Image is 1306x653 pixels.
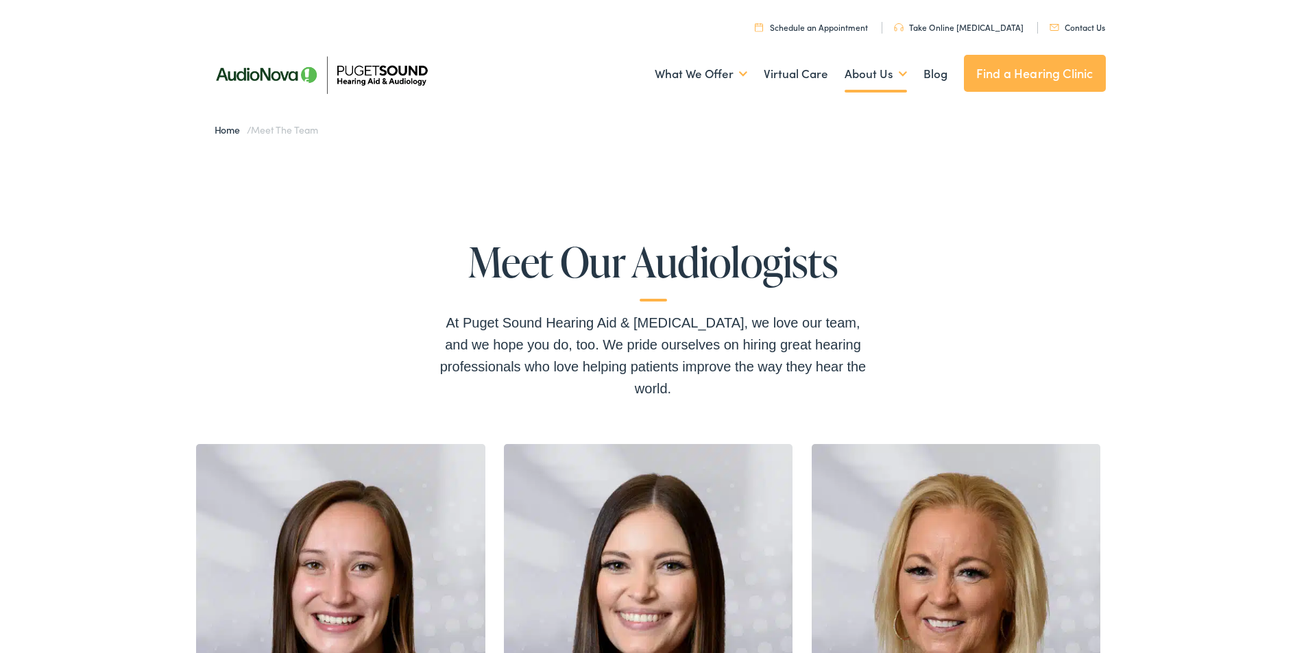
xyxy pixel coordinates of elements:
a: Take Online [MEDICAL_DATA] [894,21,1024,33]
div: At Puget Sound Hearing Aid & [MEDICAL_DATA], we love our team, and we hope you do, too. We pride ... [434,312,873,399]
a: Find a Hearing Clinic [964,55,1106,92]
a: Virtual Care [764,49,828,99]
a: Contact Us [1050,21,1105,33]
img: utility icon [894,23,904,32]
img: utility icon [1050,24,1059,31]
a: Schedule an Appointment [755,21,868,33]
span: Meet the Team [251,123,317,136]
a: What We Offer [655,49,747,99]
span: / [215,123,318,136]
h1: Meet Our Audiologists [434,239,873,301]
img: utility icon [755,23,763,32]
a: Home [215,123,247,136]
a: Blog [923,49,947,99]
a: About Us [845,49,907,99]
